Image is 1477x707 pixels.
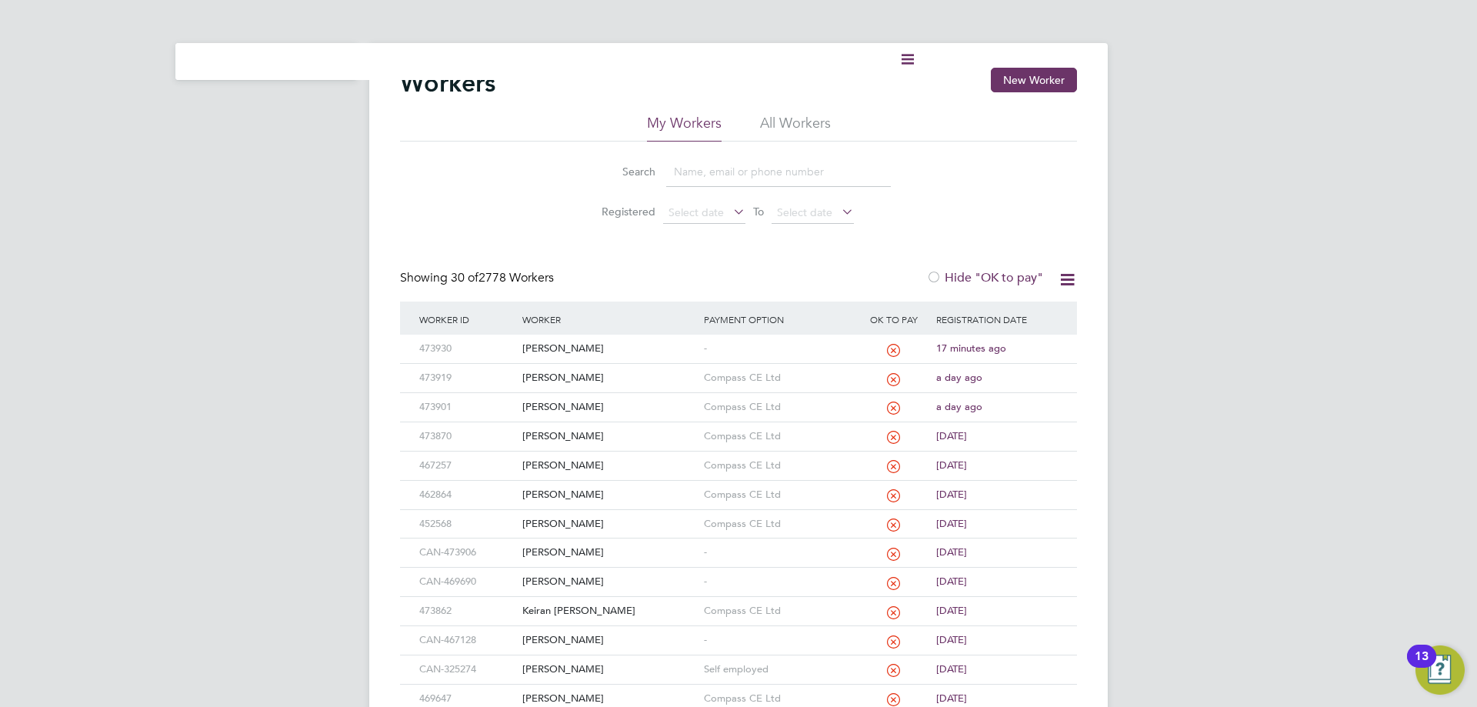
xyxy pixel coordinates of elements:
[936,633,967,646] span: [DATE]
[518,393,699,422] div: [PERSON_NAME]
[936,517,967,530] span: [DATE]
[400,270,557,286] div: Showing
[1415,656,1429,676] div: 13
[518,655,699,684] div: [PERSON_NAME]
[518,364,699,392] div: [PERSON_NAME]
[700,539,855,567] div: -
[415,481,518,509] div: 462864
[668,205,724,219] span: Select date
[991,68,1077,92] button: New Worker
[415,626,518,655] div: CAN-467128
[936,459,967,472] span: [DATE]
[518,422,699,451] div: [PERSON_NAME]
[415,684,1062,697] a: 469647[PERSON_NAME]Compass CE Ltd[DATE]
[415,393,518,422] div: 473901
[700,481,855,509] div: Compass CE Ltd
[518,597,699,625] div: Keiran [PERSON_NAME]
[936,400,982,413] span: a day ago
[400,68,495,98] h2: Workers
[415,302,518,337] div: Worker ID
[700,568,855,596] div: -
[749,202,769,222] span: To
[415,422,1062,435] a: 473870[PERSON_NAME]Compass CE Ltd[DATE]
[415,364,518,392] div: 473919
[586,205,655,218] label: Registered
[700,510,855,539] div: Compass CE Ltd
[518,481,699,509] div: [PERSON_NAME]
[415,452,518,480] div: 467257
[518,568,699,596] div: [PERSON_NAME]
[415,567,1062,580] a: CAN-469690[PERSON_NAME]-[DATE]
[415,422,518,451] div: 473870
[926,270,1043,285] label: Hide "OK to pay"
[451,270,478,285] span: 30 of
[518,302,699,337] div: Worker
[700,364,855,392] div: Compass CE Ltd
[700,452,855,480] div: Compass CE Ltd
[415,539,518,567] div: CAN-473906
[586,165,655,178] label: Search
[700,655,855,684] div: Self employed
[415,335,518,363] div: 473930
[1415,645,1465,695] button: Open Resource Center, 13 new notifications
[936,662,967,675] span: [DATE]
[700,302,855,337] div: Payment Option
[415,480,1062,493] a: 462864[PERSON_NAME]Compass CE Ltd[DATE]
[700,597,855,625] div: Compass CE Ltd
[936,545,967,559] span: [DATE]
[415,538,1062,551] a: CAN-473906[PERSON_NAME]-[DATE]
[518,510,699,539] div: [PERSON_NAME]
[666,157,891,187] input: Name, email or phone number
[936,488,967,501] span: [DATE]
[415,334,1062,347] a: 473930[PERSON_NAME]-17 minutes ago
[855,302,932,337] div: OK to pay
[415,568,518,596] div: CAN-469690
[175,43,357,80] nav: Main navigation
[760,114,831,142] li: All Workers
[936,429,967,442] span: [DATE]
[936,604,967,617] span: [DATE]
[415,655,518,684] div: CAN-325274
[415,596,1062,609] a: 473862Keiran [PERSON_NAME]Compass CE Ltd[DATE]
[415,392,1062,405] a: 473901[PERSON_NAME]Compass CE Ltda day ago
[700,422,855,451] div: Compass CE Ltd
[518,626,699,655] div: [PERSON_NAME]
[647,114,722,142] li: My Workers
[518,452,699,480] div: [PERSON_NAME]
[936,575,967,588] span: [DATE]
[415,510,518,539] div: 452568
[700,626,855,655] div: -
[415,509,1062,522] a: 452568[PERSON_NAME]Compass CE Ltd[DATE]
[415,597,518,625] div: 473862
[700,393,855,422] div: Compass CE Ltd
[415,363,1062,376] a: 473919[PERSON_NAME]Compass CE Ltda day ago
[415,451,1062,464] a: 467257[PERSON_NAME]Compass CE Ltd[DATE]
[932,302,1062,337] div: Registration Date
[518,335,699,363] div: [PERSON_NAME]
[415,625,1062,639] a: CAN-467128[PERSON_NAME]-[DATE]
[936,692,967,705] span: [DATE]
[518,539,699,567] div: [PERSON_NAME]
[936,371,982,384] span: a day ago
[700,335,855,363] div: -
[451,270,554,285] span: 2778 Workers
[415,655,1062,668] a: CAN-325274[PERSON_NAME]Self employed[DATE]
[777,205,832,219] span: Select date
[936,342,1006,355] span: 17 minutes ago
